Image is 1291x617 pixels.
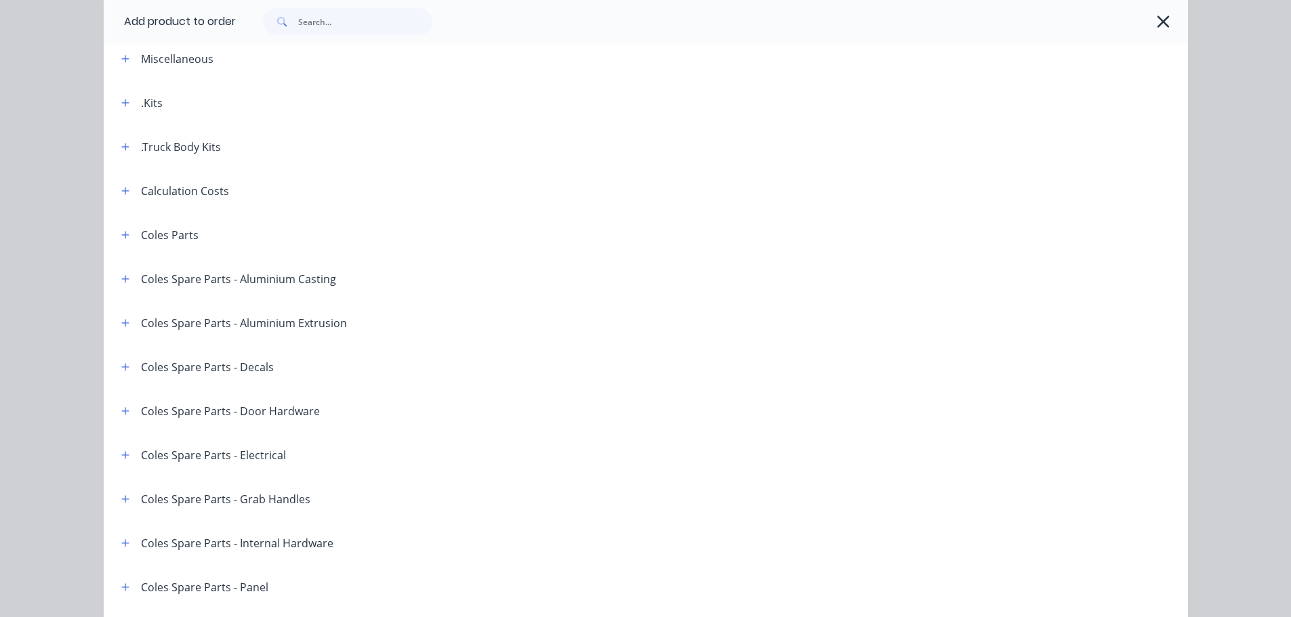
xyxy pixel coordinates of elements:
div: Coles Parts [141,227,199,243]
div: Miscellaneous [141,51,213,67]
div: Coles Spare Parts - Internal Hardware [141,535,333,551]
div: Coles Spare Parts - Electrical [141,447,286,463]
input: Search... [298,8,432,35]
div: Coles Spare Parts - Decals [141,359,274,375]
div: Coles Spare Parts - Grab Handles [141,491,310,507]
div: Coles Spare Parts - Door Hardware [141,403,320,419]
div: Coles Spare Parts - Aluminium Extrusion [141,315,347,331]
div: .Kits [141,95,163,111]
div: .Truck Body Kits [141,139,221,155]
div: Coles Spare Parts - Panel [141,579,268,595]
div: Calculation Costs [141,183,229,199]
div: Coles Spare Parts - Aluminium Casting [141,271,336,287]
